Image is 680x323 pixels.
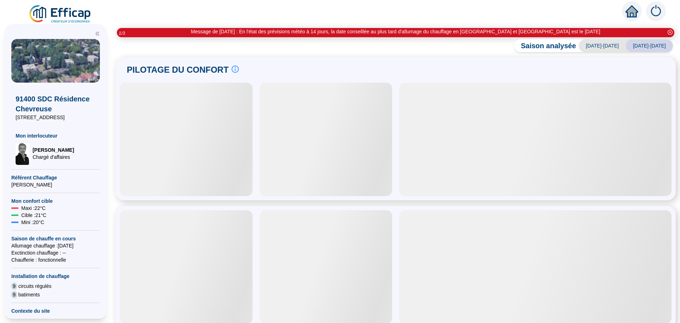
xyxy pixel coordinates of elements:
[33,146,74,154] span: [PERSON_NAME]
[127,64,229,76] span: PILOTAGE DU CONFORT
[514,41,576,51] span: Saison analysée
[21,205,46,212] span: Maxi : 22 °C
[11,307,100,314] span: Contexte du site
[11,283,17,290] span: 9
[646,1,666,21] img: alerts
[11,242,100,249] span: Allumage chauffage : [DATE]
[11,273,100,280] span: Installation de chauffage
[668,30,673,35] span: close-circle
[21,212,46,219] span: Cible : 21 °C
[21,219,44,226] span: Mini : 20 °C
[33,154,74,161] span: Chargé d'affaires
[232,66,239,73] span: info-circle
[16,132,96,139] span: Mon interlocuteur
[11,235,100,242] span: Saison de chauffe en cours
[119,30,125,36] i: 1 / 3
[16,94,96,114] span: 91400 SDC Résidence Chevreuse
[18,283,51,290] span: circuits régulés
[11,181,100,188] span: [PERSON_NAME]
[11,249,100,256] span: Exctinction chauffage : --
[18,291,40,298] span: batiments
[16,114,96,121] span: [STREET_ADDRESS]
[11,197,100,205] span: Mon confort cible
[11,256,100,263] span: Chaufferie : fonctionnelle
[11,291,17,298] span: 9
[579,39,626,52] span: [DATE]-[DATE]
[11,174,100,181] span: Référent Chauffage
[191,28,600,35] div: Message de [DATE] : En l'état des prévisions météo à 14 jours, la date conseillée au plus tard d'...
[28,4,92,24] img: efficap energie logo
[95,31,100,36] span: double-left
[16,142,30,165] img: Chargé d'affaires
[626,39,673,52] span: [DATE]-[DATE]
[625,5,638,18] span: home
